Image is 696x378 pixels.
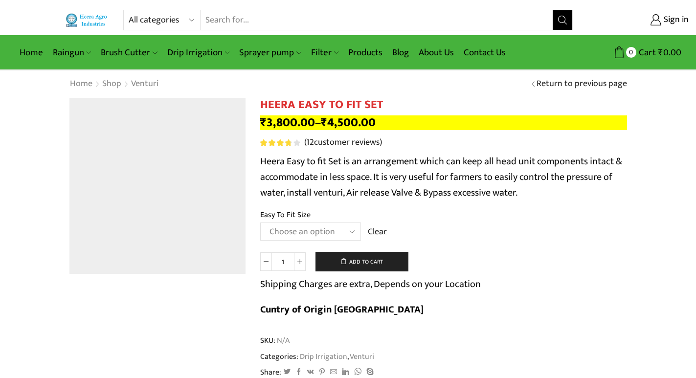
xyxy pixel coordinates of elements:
[587,11,689,29] a: Sign in
[658,45,663,60] span: ₹
[315,252,408,271] button: Add to cart
[15,41,48,64] a: Home
[306,135,314,150] span: 12
[48,41,96,64] a: Raingun
[69,78,159,90] nav: Breadcrumb
[626,47,636,57] span: 0
[102,78,122,90] a: Shop
[260,209,311,221] label: Easy To Fit Size
[459,41,511,64] a: Contact Us
[260,112,315,133] bdi: 3,800.00
[260,112,267,133] span: ₹
[260,139,300,146] div: Rated 3.83 out of 5
[201,10,552,30] input: Search for...
[69,78,93,90] a: Home
[304,136,382,149] a: (12customer reviews)
[131,78,159,90] a: Venturi
[537,78,627,90] a: Return to previous page
[260,115,627,130] p: –
[260,301,424,318] b: Cuntry of Origin [GEOGRAPHIC_DATA]
[298,350,347,363] a: Drip Irrigation
[260,139,302,146] span: 12
[583,44,681,62] a: 0 Cart ₹0.00
[96,41,162,64] a: Brush Cutter
[260,154,627,200] p: Heera Easy to fit Set is an arrangement which can keep all head unit components intact & accommod...
[321,112,376,133] bdi: 4,500.00
[260,335,627,346] span: SKU:
[636,46,656,59] span: Cart
[69,98,246,274] div: 1 / 8
[553,10,572,30] button: Search button
[275,335,290,346] span: N/A
[234,41,306,64] a: Sprayer pump
[260,367,281,378] span: Share:
[69,98,246,274] img: Heera Easy To Fit Set
[387,41,414,64] a: Blog
[260,98,627,112] h1: HEERA EASY TO FIT SET
[260,351,374,362] span: Categories: ,
[368,226,387,239] a: Clear options
[349,350,374,363] a: Venturi
[306,41,343,64] a: Filter
[272,252,294,271] input: Product quantity
[414,41,459,64] a: About Us
[260,139,291,146] span: Rated out of 5 based on customer ratings
[162,41,234,64] a: Drip Irrigation
[661,14,689,26] span: Sign in
[658,45,681,60] bdi: 0.00
[260,276,481,292] p: Shipping Charges are extra, Depends on your Location
[321,112,327,133] span: ₹
[343,41,387,64] a: Products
